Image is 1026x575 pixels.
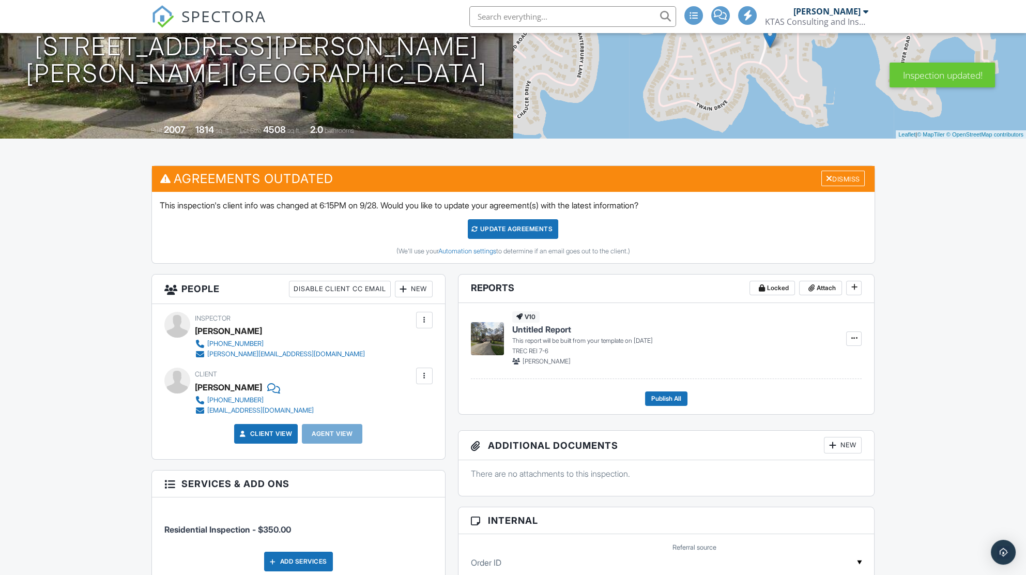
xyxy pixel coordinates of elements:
[991,540,1016,565] div: Open Intercom Messenger
[469,6,676,27] input: Search everything...
[946,131,1023,138] a: © OpenStreetMap contributors
[458,507,875,534] h3: Internal
[207,406,314,415] div: [EMAIL_ADDRESS][DOMAIN_NAME]
[310,124,323,135] div: 2.0
[395,281,433,297] div: New
[438,247,496,255] a: Automation settings
[471,468,862,479] p: There are no attachments to this inspection.
[195,339,365,349] a: [PHONE_NUMBER]
[458,431,875,460] h3: Additional Documents
[240,127,262,134] span: Lot Size
[151,14,266,36] a: SPECTORA
[164,505,433,543] li: Service: Residential Inspection
[181,5,266,27] span: SPECTORA
[195,124,214,135] div: 1814
[195,380,262,395] div: [PERSON_NAME]
[821,171,865,187] div: Dismiss
[216,127,230,134] span: sq. ft.
[325,127,354,134] span: bathrooms
[824,437,862,453] div: New
[238,429,293,439] a: Client View
[263,124,286,135] div: 4508
[471,557,501,568] label: Order ID
[207,396,264,404] div: [PHONE_NUMBER]
[195,405,314,416] a: [EMAIL_ADDRESS][DOMAIN_NAME]
[160,247,867,255] div: (We'll use your to determine if an email goes out to the client.)
[195,323,262,339] div: [PERSON_NAME]
[152,192,875,263] div: This inspection's client info was changed at 6:15PM on 9/28. Would you like to update your agreem...
[164,124,186,135] div: 2007
[195,349,365,359] a: [PERSON_NAME][EMAIL_ADDRESS][DOMAIN_NAME]
[152,275,445,304] h3: People
[164,524,291,535] span: Residential Inspection - $350.00
[152,166,875,191] h3: Agreements Outdated
[207,350,365,358] div: [PERSON_NAME][EMAIL_ADDRESS][DOMAIN_NAME]
[152,471,445,497] h3: Services & Add ons
[151,5,174,28] img: The Best Home Inspection Software - Spectora
[195,370,217,378] span: Client
[793,6,861,17] div: [PERSON_NAME]
[765,17,868,27] div: KTAS Consulting and Inspection Services, LLC
[468,219,558,239] div: Update Agreements
[898,131,915,138] a: Leaflet
[896,130,1026,139] div: |
[195,314,231,322] span: Inspector
[207,340,264,348] div: [PHONE_NUMBER]
[264,552,333,571] div: Add Services
[287,127,300,134] span: sq.ft.
[195,395,314,405] a: [PHONE_NUMBER]
[890,63,995,87] div: Inspection updated!
[151,127,162,134] span: Built
[289,281,391,297] div: Disable Client CC Email
[917,131,945,138] a: © MapTiler
[26,33,487,88] h1: [STREET_ADDRESS][PERSON_NAME] [PERSON_NAME][GEOGRAPHIC_DATA]
[672,543,716,552] label: Referral source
